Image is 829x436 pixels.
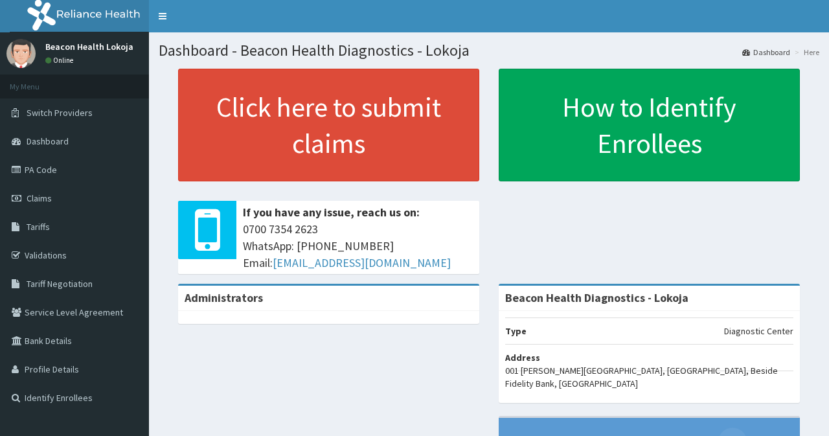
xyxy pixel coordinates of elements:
span: Tariff Negotiation [27,278,93,290]
b: Type [505,325,527,337]
b: If you have any issue, reach us on: [243,205,420,220]
a: [EMAIL_ADDRESS][DOMAIN_NAME] [273,255,451,270]
span: Claims [27,192,52,204]
h1: Dashboard - Beacon Health Diagnostics - Lokoja [159,42,819,59]
span: Dashboard [27,135,69,147]
strong: Beacon Health Diagnostics - Lokoja [505,290,688,305]
p: 001 [PERSON_NAME][GEOGRAPHIC_DATA], [GEOGRAPHIC_DATA], Beside Fidelity Bank, [GEOGRAPHIC_DATA] [505,364,793,390]
span: Switch Providers [27,107,93,119]
img: User Image [6,39,36,68]
span: Tariffs [27,221,50,233]
a: Click here to submit claims [178,69,479,181]
a: Online [45,56,76,65]
p: Diagnostic Center [724,325,793,338]
a: Dashboard [742,47,790,58]
span: 0700 7354 2623 WhatsApp: [PHONE_NUMBER] Email: [243,221,473,271]
b: Administrators [185,290,263,305]
li: Here [791,47,819,58]
a: How to Identify Enrollees [499,69,800,181]
p: Beacon Health Lokoja [45,42,133,51]
b: Address [505,352,540,363]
